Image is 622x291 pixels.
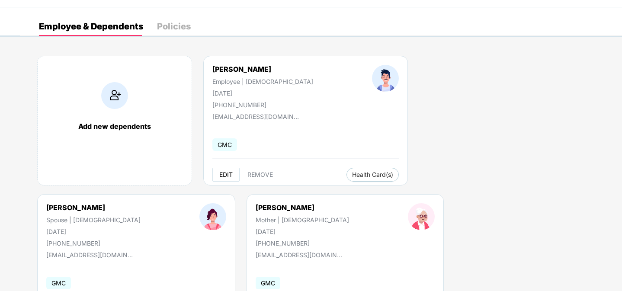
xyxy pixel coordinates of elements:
img: addIcon [101,82,128,109]
img: profileImage [372,65,399,92]
div: [EMAIL_ADDRESS][DOMAIN_NAME] [256,251,342,259]
div: Spouse | [DEMOGRAPHIC_DATA] [46,216,141,224]
span: GMC [212,138,237,151]
span: Health Card(s) [352,173,393,177]
div: [EMAIL_ADDRESS][DOMAIN_NAME] [212,113,299,120]
span: REMOVE [247,171,273,178]
div: Employee & Dependents [39,22,143,31]
span: EDIT [219,171,233,178]
div: Policies [157,22,191,31]
img: profileImage [408,203,435,230]
button: EDIT [212,168,240,182]
div: [PHONE_NUMBER] [212,101,313,109]
span: GMC [256,277,280,289]
div: [DATE] [212,90,313,97]
div: [EMAIL_ADDRESS][DOMAIN_NAME] [46,251,133,259]
div: [PHONE_NUMBER] [46,240,141,247]
button: Health Card(s) [346,168,399,182]
div: [PHONE_NUMBER] [256,240,349,247]
div: [DATE] [256,228,349,235]
div: Employee | [DEMOGRAPHIC_DATA] [212,78,313,85]
div: Mother | [DEMOGRAPHIC_DATA] [256,216,349,224]
div: Add new dependents [46,122,183,131]
div: [PERSON_NAME] [212,65,313,74]
span: GMC [46,277,71,289]
img: profileImage [199,203,226,230]
div: [DATE] [46,228,141,235]
button: REMOVE [240,168,280,182]
div: [PERSON_NAME] [256,203,349,212]
div: [PERSON_NAME] [46,203,141,212]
